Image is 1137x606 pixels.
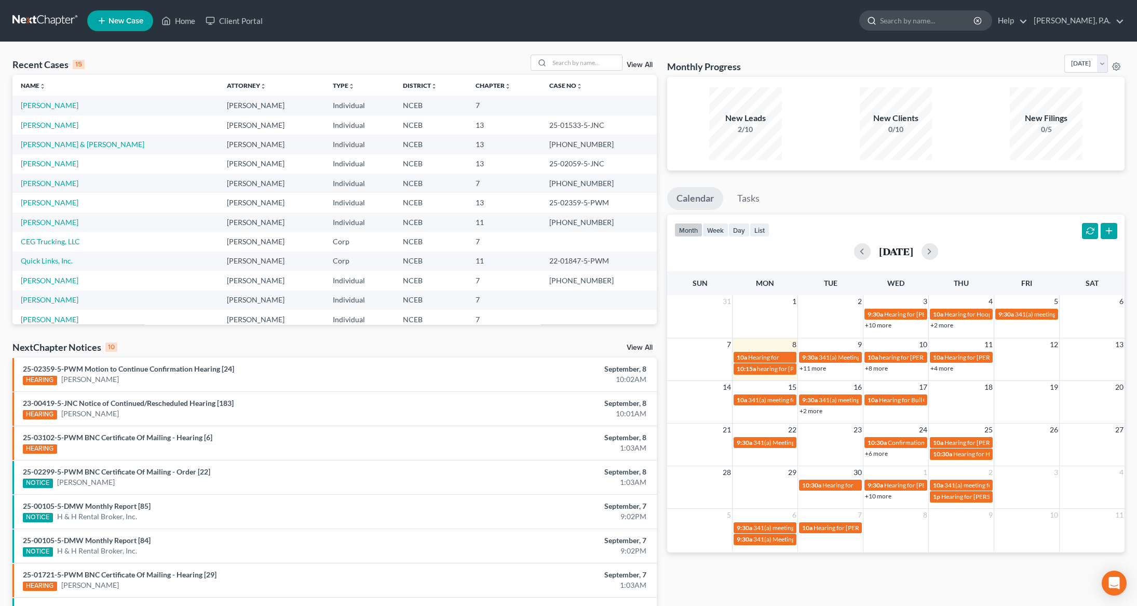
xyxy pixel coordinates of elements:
td: [PHONE_NUMBER] [541,174,657,193]
td: NCEB [395,232,467,251]
a: [PERSON_NAME] [21,159,78,168]
td: 22-01847-5-PWM [541,252,657,271]
td: NCEB [395,213,467,232]
a: [PERSON_NAME], P.A. [1028,11,1124,30]
span: 10a [933,310,943,318]
span: 2 [987,466,994,479]
td: Corp [324,252,394,271]
span: 18 [983,381,994,393]
a: [PERSON_NAME] [61,580,119,590]
span: 31 [722,295,732,308]
div: September, 7 [445,501,646,511]
span: 4 [987,295,994,308]
a: [PERSON_NAME] [21,121,78,129]
i: unfold_more [39,83,46,89]
div: September, 7 [445,535,646,546]
a: 23-00419-5-JNC Notice of Continued/Rescheduled Hearing [183] [23,399,234,407]
td: NCEB [395,291,467,310]
i: unfold_more [348,83,355,89]
span: 24 [918,424,928,436]
td: [PERSON_NAME] [219,174,324,193]
span: Hearing for [PERSON_NAME] [941,493,1022,500]
div: September, 8 [445,364,646,374]
a: Nameunfold_more [21,82,46,89]
span: 20 [1114,381,1125,393]
td: 13 [467,135,542,154]
div: September, 7 [445,570,646,580]
td: Individual [324,115,394,135]
span: 19 [1049,381,1059,393]
a: +4 more [930,364,953,372]
td: [PERSON_NAME] [219,96,324,115]
span: New Case [109,17,143,25]
div: HEARING [23,582,57,591]
span: 17 [918,381,928,393]
span: Hearing for Hoopers Distributing LLC [953,450,1054,458]
button: week [702,223,728,237]
span: 10a [737,396,747,404]
span: hearing for [PERSON_NAME] and [PERSON_NAME] [757,365,898,373]
span: 8 [922,509,928,521]
span: 5 [1053,295,1059,308]
a: +10 more [865,492,891,500]
td: Individual [324,135,394,154]
div: 10:02AM [445,374,646,385]
a: +6 more [865,450,888,457]
td: [PERSON_NAME] [219,232,324,251]
span: 15 [787,381,797,393]
span: 7 [857,509,863,521]
a: View All [627,61,653,69]
a: 25-02299-5-PWM BNC Certificate Of Mailing - Order [22] [23,467,210,476]
button: month [674,223,702,237]
button: list [750,223,769,237]
div: New Clients [860,112,932,124]
span: Hearing for [PERSON_NAME] [944,439,1025,446]
a: [PERSON_NAME] [21,218,78,227]
div: NOTICE [23,547,53,557]
span: 6 [791,509,797,521]
span: 10a [802,524,813,532]
td: NCEB [395,115,467,135]
div: 15 [73,60,85,69]
td: 25-01533-5-JNC [541,115,657,135]
i: unfold_more [505,83,511,89]
span: 9:30a [737,439,752,446]
td: Corp [324,232,394,251]
span: 22 [787,424,797,436]
span: Hearing for [822,481,854,489]
td: 7 [467,271,542,290]
a: Chapterunfold_more [476,82,511,89]
td: [PERSON_NAME] [219,252,324,271]
div: 9:02PM [445,511,646,522]
span: 3 [1053,466,1059,479]
a: Case Nounfold_more [549,82,583,89]
div: 10 [105,342,117,352]
td: Individual [324,271,394,290]
span: Sat [1086,279,1099,287]
div: September, 8 [445,467,646,477]
td: [PERSON_NAME] [219,291,324,310]
td: 11 [467,213,542,232]
span: 23 [852,424,863,436]
span: Sun [693,279,708,287]
a: Tasks [728,187,769,210]
span: 341(a) meeting for [PERSON_NAME] Farms, LLC [944,481,1076,489]
span: 13 [1114,338,1125,351]
span: 2 [857,295,863,308]
span: Hearing for Hoopers Distributing LLC [944,310,1046,318]
span: 26 [1049,424,1059,436]
a: 25-00105-5-DMW Monthly Report [85] [23,502,151,510]
td: [PHONE_NUMBER] [541,271,657,290]
div: 1:03AM [445,477,646,488]
span: 27 [1114,424,1125,436]
span: Fri [1021,279,1032,287]
span: 5 [726,509,732,521]
i: unfold_more [260,83,266,89]
a: View All [627,344,653,351]
a: 25-00105-5-DMW Monthly Report [84] [23,536,151,545]
span: 8 [791,338,797,351]
td: Individual [324,193,394,212]
div: New Filings [1010,112,1082,124]
span: Tue [824,279,837,287]
div: HEARING [23,444,57,454]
